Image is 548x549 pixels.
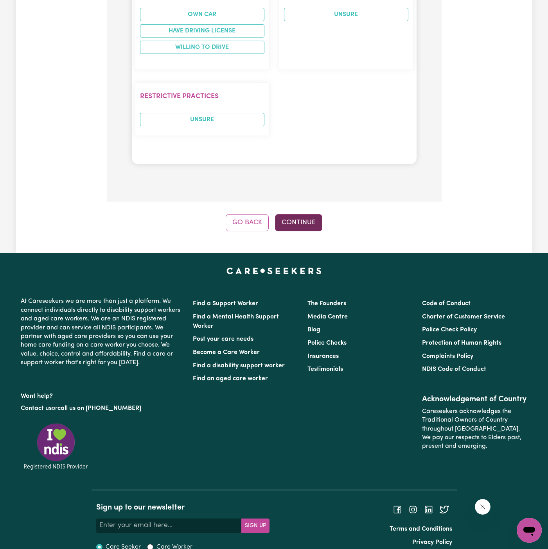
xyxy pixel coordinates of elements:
a: Code of Conduct [422,300,471,307]
a: Insurances [307,353,339,359]
li: Willing to drive [140,41,264,54]
h2: Sign up to our newsletter [96,503,270,512]
a: Become a Care Worker [193,349,260,356]
a: Follow Careseekers on Facebook [393,506,402,513]
button: Go Back [226,214,269,231]
p: Careseekers acknowledges the Traditional Owners of Country throughout [GEOGRAPHIC_DATA]. We pay o... [422,404,527,454]
a: Police Checks [307,340,347,346]
a: Contact us [21,405,52,411]
p: At Careseekers we are more than just a platform. We connect individuals directly to disability su... [21,294,183,370]
a: Complaints Policy [422,353,473,359]
a: Careseekers home page [226,267,322,274]
a: Charter of Customer Service [422,314,505,320]
a: NDIS Code of Conduct [422,366,486,372]
li: Own Car [140,8,264,21]
a: Protection of Human Rights [422,340,501,346]
a: Terms and Conditions [390,526,452,532]
a: Find a Support Worker [193,300,258,307]
a: Post your care needs [193,336,253,342]
input: Enter your email here... [96,519,242,533]
a: Testimonials [307,366,343,372]
a: Find a disability support worker [193,363,285,369]
a: The Founders [307,300,346,307]
a: Follow Careseekers on Instagram [408,506,418,513]
span: UNSURE [140,113,264,126]
a: Privacy Policy [412,539,452,545]
a: Police Check Policy [422,327,477,333]
a: Find an aged care worker [193,376,268,382]
a: Blog [307,327,320,333]
img: Registered NDIS provider [21,422,91,471]
a: call us on [PHONE_NUMBER] [57,405,141,411]
p: Want help? [21,389,183,401]
h2: Acknowledgement of Country [422,395,527,404]
iframe: Close message [475,499,491,515]
p: or [21,401,183,416]
h2: Restrictive Practices [140,92,264,100]
span: Need any help? [5,5,47,12]
a: Media Centre [307,314,348,320]
span: UNSURE [284,8,408,21]
a: Follow Careseekers on Twitter [440,506,449,513]
li: Have driving license [140,24,264,38]
button: Subscribe [241,519,270,533]
a: Follow Careseekers on LinkedIn [424,506,433,513]
a: Find a Mental Health Support Worker [193,314,279,329]
button: Continue [275,214,322,231]
iframe: Button to launch messaging window [517,518,542,543]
